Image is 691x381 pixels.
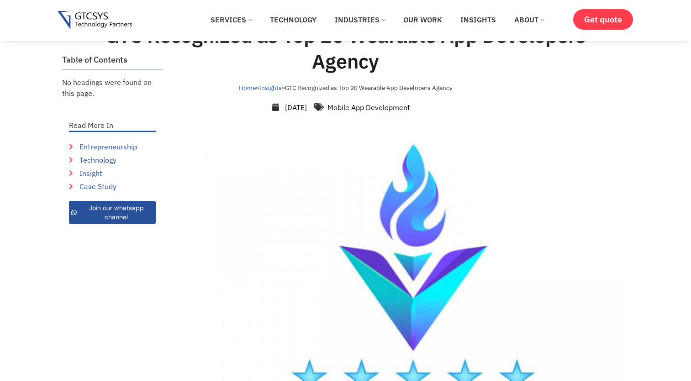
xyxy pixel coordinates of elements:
[69,141,156,152] a: Entrepreneurship
[239,84,453,92] span: » »
[69,122,156,129] p: Read More In
[204,10,258,30] a: Services
[77,141,137,152] span: Entrepreneurship
[507,10,551,30] a: About
[573,9,633,30] a: Get quote
[584,15,622,24] span: Get quote
[69,201,156,224] a: Join our whatsapp channel
[328,10,392,30] a: Industries
[87,23,605,74] h1: GTC Recognized as Top 20 Wearable App Developers Agency
[77,154,116,165] span: Technology
[259,84,282,92] a: Insights
[285,84,453,92] span: GTC Recognized as Top 20 Wearable App Developers Agency
[77,181,116,192] span: Case Study
[69,168,156,179] a: Insight
[239,84,256,92] a: Home
[77,168,102,179] span: Insight
[69,181,156,192] a: Case Study
[396,10,449,30] a: Our Work
[69,154,156,165] a: Technology
[62,55,163,65] h2: Table of Contents
[454,10,503,30] a: Insights
[263,10,323,30] a: Technology
[285,103,307,112] time: [DATE]
[327,103,410,112] a: Mobile App Development
[62,72,163,103] div: No headings were found on this page.
[58,11,132,30] img: Gtcsys logo
[79,203,153,222] span: Join our whatsapp channel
